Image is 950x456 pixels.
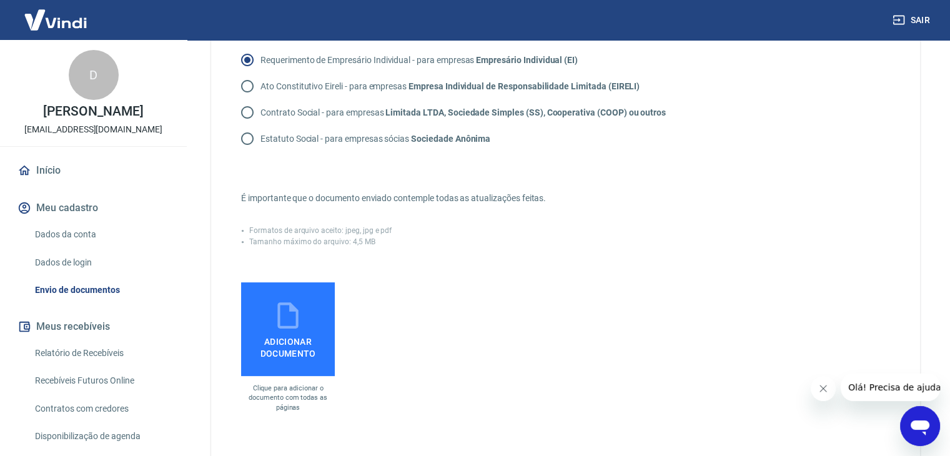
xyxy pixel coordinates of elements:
iframe: Fechar mensagem [811,376,836,401]
a: Dados da conta [30,222,172,247]
a: Início [15,157,172,184]
button: Meu cadastro [15,194,172,222]
button: Meus recebíveis [15,313,172,340]
p: Clique para adicionar o documento com todas as páginas [241,384,335,412]
strong: Empresário Individual (EI) [476,55,578,65]
strong: Limitada LTDA, Sociedade Simples (SS), Cooperativa (COOP) ou outros [385,107,666,117]
p: [EMAIL_ADDRESS][DOMAIN_NAME] [24,123,162,136]
a: Dados de login [30,250,172,275]
p: É importante que o documento enviado contemple todas as atualizações feitas. [241,192,735,205]
p: Formatos de arquivo aceito: jpeg, jpg e pdf [249,225,392,236]
p: Ato Constitutivo Eireli - para empresas [260,80,640,93]
a: Contratos com credores [30,396,172,422]
a: Relatório de Recebíveis [30,340,172,366]
a: Envio de documentos [30,277,172,303]
p: [PERSON_NAME] [43,105,143,118]
span: Olá! Precisa de ajuda? [7,9,105,19]
p: Contrato Social - para empresas [260,106,666,119]
strong: Empresa Individual de Responsabilidade Limitada (EIRELI) [408,81,640,91]
label: Adicionar documento [241,282,335,376]
p: Requerimento de Empresário Individual - para empresas [260,54,578,67]
a: Recebíveis Futuros Online [30,368,172,394]
iframe: Botão para abrir a janela de mensagens [900,406,940,446]
iframe: Mensagem da empresa [841,374,940,401]
p: Tamanho máximo do arquivo: 4,5 MB [249,236,375,247]
div: D [69,50,119,100]
img: Vindi [15,1,96,39]
a: Disponibilização de agenda [30,424,172,449]
strong: Sociedade Anônima [411,134,490,144]
button: Sair [890,9,935,32]
p: Estatuto Social - para empresas sócias [260,132,490,146]
span: Adicionar documento [246,331,330,359]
